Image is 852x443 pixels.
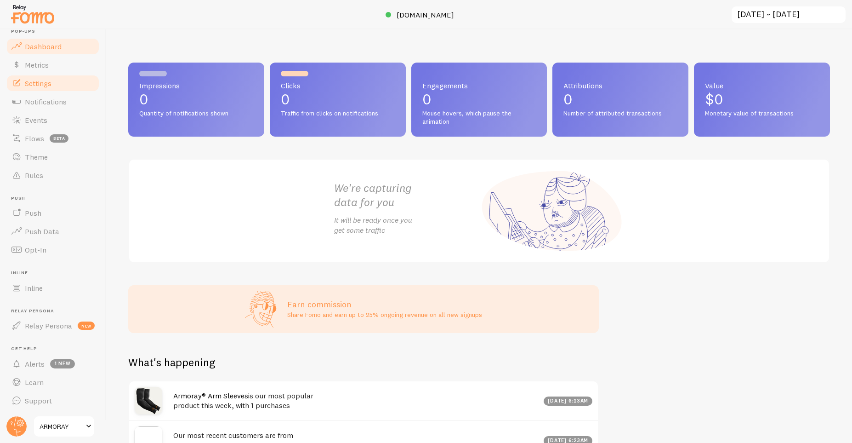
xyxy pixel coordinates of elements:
[25,227,59,236] span: Push Data
[6,129,100,148] a: Flows beta
[173,391,538,410] h4: is our most popular product this week, with 1 purchases
[6,391,100,410] a: Support
[281,92,395,107] p: 0
[281,109,395,118] span: Traffic from clicks on notifications
[6,316,100,335] a: Relay Persona new
[25,115,47,125] span: Events
[563,92,677,107] p: 0
[25,171,43,180] span: Rules
[6,204,100,222] a: Push
[6,74,100,92] a: Settings
[281,82,395,89] span: Clicks
[6,148,100,166] a: Theme
[40,421,83,432] span: ARMORAY
[25,359,45,368] span: Alerts
[25,60,49,69] span: Metrics
[11,270,100,276] span: Inline
[11,346,100,352] span: Get Help
[6,241,100,259] a: Opt-In
[139,92,253,107] p: 0
[705,109,819,118] span: Monetary value of transactions
[139,82,253,89] span: Impressions
[422,82,536,89] span: Engagements
[6,279,100,297] a: Inline
[25,208,41,218] span: Push
[6,222,100,241] a: Push Data
[33,415,95,437] a: ARMORAY
[334,181,479,209] h2: We're capturing data for you
[25,378,44,387] span: Learn
[25,245,46,254] span: Opt-In
[173,391,248,400] a: Armoray® Arm Sleeves
[25,283,43,293] span: Inline
[563,109,677,118] span: Number of attributed transactions
[563,82,677,89] span: Attributions
[11,29,100,35] span: Pop-ups
[50,134,68,143] span: beta
[78,322,95,330] span: new
[544,397,593,406] div: [DATE] 6:23am
[139,109,253,118] span: Quantity of notifications shown
[25,396,52,405] span: Support
[6,373,100,391] a: Learn
[25,97,67,106] span: Notifications
[128,355,215,369] h2: What's happening
[25,152,48,161] span: Theme
[11,308,100,314] span: Relay Persona
[6,166,100,184] a: Rules
[25,42,62,51] span: Dashboard
[25,321,72,330] span: Relay Persona
[25,134,44,143] span: Flows
[10,2,56,26] img: fomo-relay-logo-orange.svg
[6,111,100,129] a: Events
[705,82,819,89] span: Value
[6,37,100,56] a: Dashboard
[50,359,75,368] span: 1 new
[287,299,482,310] h3: Earn commission
[11,196,100,201] span: Push
[422,92,536,107] p: 0
[6,355,100,373] a: Alerts 1 new
[422,109,536,126] span: Mouse hovers, which pause the animation
[6,92,100,111] a: Notifications
[334,215,479,236] p: It will be ready once you get some traffic
[287,310,482,319] p: Share Fomo and earn up to 25% ongoing revenue on all new signups
[705,90,723,108] span: $0
[25,79,51,88] span: Settings
[6,56,100,74] a: Metrics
